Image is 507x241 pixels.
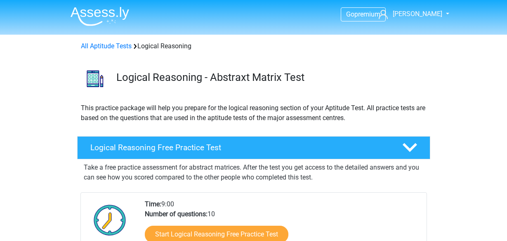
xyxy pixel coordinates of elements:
[346,10,354,18] span: Go
[90,143,389,152] h4: Logical Reasoning Free Practice Test
[354,10,380,18] span: premium
[74,136,434,159] a: Logical Reasoning Free Practice Test
[78,61,113,96] img: logical reasoning
[81,103,427,123] p: This practice package will help you prepare for the logical reasoning section of your Aptitude Te...
[393,10,442,18] span: [PERSON_NAME]
[145,210,208,218] b: Number of questions:
[145,200,161,208] b: Time:
[78,41,430,51] div: Logical Reasoning
[71,7,129,26] img: Assessly
[89,199,131,241] img: Clock
[116,71,424,84] h3: Logical Reasoning - Abstraxt Matrix Test
[341,9,385,20] a: Gopremium
[84,163,424,182] p: Take a free practice assessment for abstract matrices. After the test you get access to the detai...
[81,42,132,50] a: All Aptitude Tests
[375,9,443,19] a: [PERSON_NAME]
